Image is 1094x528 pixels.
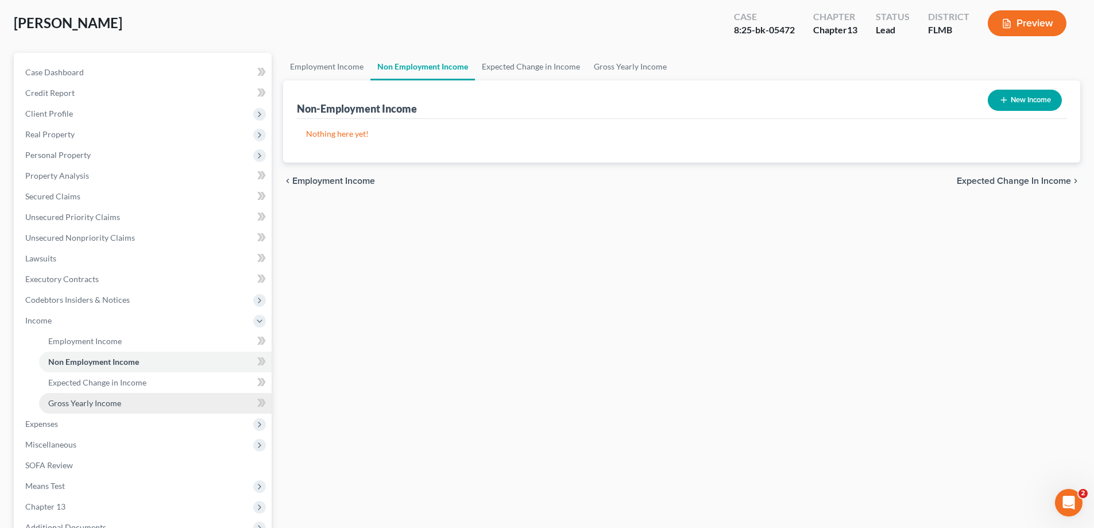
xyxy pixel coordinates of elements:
[16,207,272,228] a: Unsecured Priority Claims
[25,481,65,491] span: Means Test
[48,377,146,387] span: Expected Change in Income
[1055,489,1083,517] iframe: Intercom live chat
[813,24,857,37] div: Chapter
[283,176,375,186] button: chevron_left Employment Income
[25,440,76,449] span: Miscellaneous
[957,176,1080,186] button: Expected Change in Income chevron_right
[283,176,292,186] i: chevron_left
[475,53,587,80] a: Expected Change in Income
[25,109,73,118] span: Client Profile
[25,419,58,429] span: Expenses
[48,357,139,367] span: Non Employment Income
[306,128,1057,140] p: Nothing here yet!
[25,502,65,511] span: Chapter 13
[25,191,80,201] span: Secured Claims
[39,331,272,352] a: Employment Income
[292,176,375,186] span: Employment Income
[587,53,674,80] a: Gross Yearly Income
[16,248,272,269] a: Lawsuits
[25,150,91,160] span: Personal Property
[16,455,272,476] a: SOFA Review
[16,83,272,103] a: Credit Report
[25,460,73,470] span: SOFA Review
[25,233,135,242] span: Unsecured Nonpriority Claims
[25,88,75,98] span: Credit Report
[25,129,75,139] span: Real Property
[25,274,99,284] span: Executory Contracts
[847,24,857,35] span: 13
[876,10,910,24] div: Status
[876,24,910,37] div: Lead
[283,53,370,80] a: Employment Income
[734,24,795,37] div: 8:25-bk-05472
[957,176,1071,186] span: Expected Change in Income
[928,10,969,24] div: District
[25,171,89,180] span: Property Analysis
[988,90,1062,111] button: New Income
[39,372,272,393] a: Expected Change in Income
[16,228,272,248] a: Unsecured Nonpriority Claims
[39,352,272,372] a: Non Employment Income
[16,165,272,186] a: Property Analysis
[16,186,272,207] a: Secured Claims
[25,315,52,325] span: Income
[1078,489,1088,498] span: 2
[988,10,1066,36] button: Preview
[16,62,272,83] a: Case Dashboard
[370,53,475,80] a: Non Employment Income
[813,10,857,24] div: Chapter
[25,295,130,305] span: Codebtors Insiders & Notices
[1071,176,1080,186] i: chevron_right
[14,14,122,31] span: [PERSON_NAME]
[25,67,84,77] span: Case Dashboard
[16,269,272,290] a: Executory Contracts
[25,212,120,222] span: Unsecured Priority Claims
[25,253,56,263] span: Lawsuits
[39,393,272,414] a: Gross Yearly Income
[297,102,417,115] div: Non-Employment Income
[928,24,969,37] div: FLMB
[48,336,122,346] span: Employment Income
[734,10,795,24] div: Case
[48,398,121,408] span: Gross Yearly Income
